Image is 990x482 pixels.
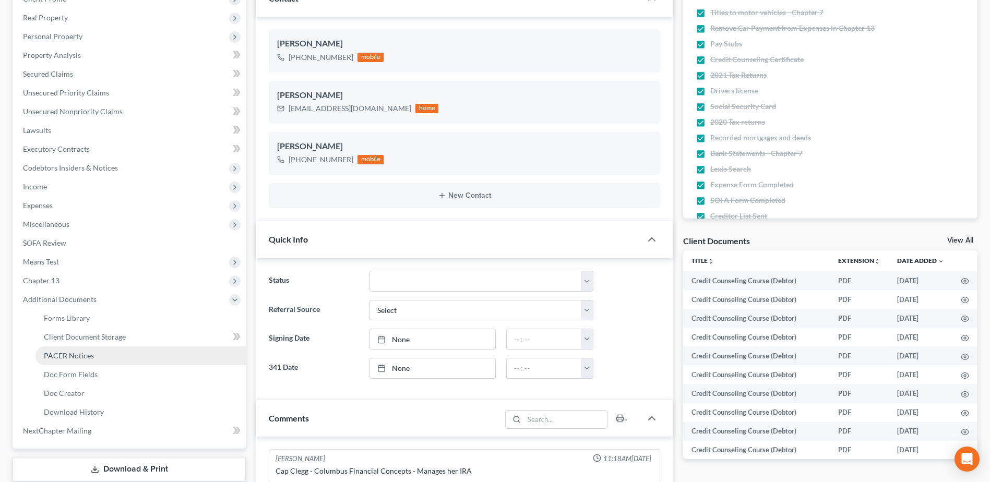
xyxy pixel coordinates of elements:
span: SOFA Form Completed [710,195,785,206]
a: Secured Claims [15,65,246,83]
td: Credit Counseling Course (Debtor) [683,271,830,290]
a: Download History [35,403,246,421]
td: PDF [830,328,889,346]
span: Unsecured Priority Claims [23,88,109,97]
a: Unsecured Nonpriority Claims [15,102,246,121]
label: Signing Date [264,329,364,350]
td: Credit Counseling Course (Debtor) [683,384,830,403]
a: Date Added expand_more [897,257,944,264]
span: Secured Claims [23,69,73,78]
span: Lawsuits [23,126,51,135]
label: 341 Date [264,358,364,379]
span: Client Document Storage [44,332,126,341]
td: PDF [830,365,889,384]
td: Credit Counseling Course (Debtor) [683,403,830,422]
td: PDF [830,403,889,422]
a: SOFA Review [15,234,246,252]
span: Additional Documents [23,295,97,304]
td: [DATE] [889,346,952,365]
td: Credit Counseling Course (Debtor) [683,441,830,460]
span: Codebtors Insiders & Notices [23,163,118,172]
span: Personal Property [23,32,82,41]
a: Unsecured Priority Claims [15,83,246,102]
div: Open Intercom Messenger [955,447,980,472]
span: Social Security Card [710,101,776,112]
div: home [415,104,438,113]
span: Unsecured Nonpriority Claims [23,107,123,116]
span: 11:18AM[DATE] [603,454,651,464]
div: [PERSON_NAME] [277,38,652,50]
span: Executory Contracts [23,144,90,153]
td: PDF [830,346,889,365]
label: Referral Source [264,300,364,321]
td: Credit Counseling Course (Debtor) [683,309,830,328]
span: Doc Form Fields [44,370,98,379]
div: [PHONE_NUMBER] [289,154,353,165]
a: View All [947,237,973,244]
td: [DATE] [889,290,952,309]
td: [DATE] [889,328,952,346]
span: Chapter 13 [23,276,59,285]
span: Quick Info [269,234,308,244]
span: Titles to motor vehicles - Chapter 7 [710,7,824,18]
label: Status [264,271,364,292]
td: PDF [830,290,889,309]
span: Real Property [23,13,68,22]
div: mobile [357,155,384,164]
td: [DATE] [889,365,952,384]
a: Download & Print [13,457,246,481]
span: NextChapter Mailing [23,426,91,435]
div: Client Documents [683,235,750,246]
td: Credit Counseling Course (Debtor) [683,422,830,441]
td: [DATE] [889,309,952,328]
div: [PERSON_NAME] [277,140,652,153]
a: None [370,329,495,349]
span: Pay Stubs [710,39,742,49]
td: Credit Counseling Course (Debtor) [683,346,830,365]
td: [DATE] [889,403,952,422]
td: [DATE] [889,271,952,290]
span: Drivers license [710,86,758,96]
a: Extensionunfold_more [838,257,880,264]
i: unfold_more [708,258,714,264]
span: Income [23,182,47,191]
i: expand_more [938,258,944,264]
td: [DATE] [889,422,952,441]
span: Forms Library [44,314,90,322]
a: Lawsuits [15,121,246,140]
td: Credit Counseling Course (Debtor) [683,328,830,346]
td: Credit Counseling Course (Debtor) [683,365,830,384]
td: [DATE] [889,384,952,403]
a: None [370,358,495,378]
a: NextChapter Mailing [15,421,246,440]
input: -- : -- [507,358,581,378]
span: PACER Notices [44,351,94,360]
a: Forms Library [35,309,246,328]
span: Credit Counseling Certificate [710,54,804,65]
span: Remove Car Payment from Expenses in Chapter 13 [710,23,875,33]
div: [EMAIL_ADDRESS][DOMAIN_NAME] [289,103,411,114]
a: Doc Creator [35,384,246,403]
span: SOFA Review [23,238,66,247]
span: Doc Creator [44,389,85,397]
div: [PERSON_NAME] [276,454,325,464]
span: Expense Form Completed [710,179,794,190]
a: Property Analysis [15,46,246,65]
td: PDF [830,271,889,290]
input: Search... [524,411,607,428]
span: Comments [269,413,309,423]
td: PDF [830,309,889,328]
td: [DATE] [889,441,952,460]
span: Download History [44,407,104,416]
span: 2021 Tax Returns [710,70,767,80]
span: Miscellaneous [23,220,69,228]
button: New Contact [277,191,652,200]
a: Executory Contracts [15,140,246,159]
div: mobile [357,53,384,62]
a: Doc Form Fields [35,365,246,384]
div: [PERSON_NAME] [277,89,652,102]
span: Expenses [23,201,53,210]
span: Lexis Search [710,164,751,174]
td: PDF [830,441,889,460]
span: Property Analysis [23,51,81,59]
